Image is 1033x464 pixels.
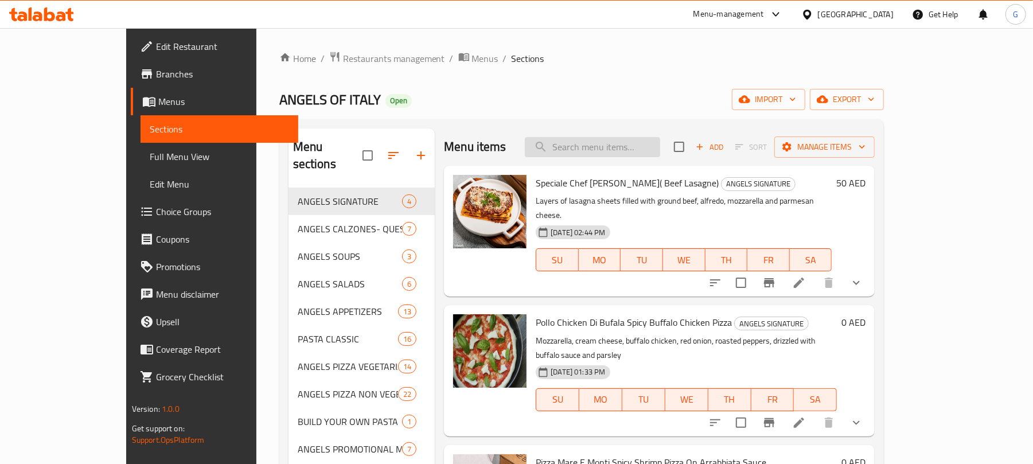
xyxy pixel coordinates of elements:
[622,388,665,411] button: TU
[729,271,753,295] span: Select to update
[156,260,290,274] span: Promotions
[751,388,794,411] button: FR
[156,205,290,219] span: Choice Groups
[849,276,863,290] svg: Show Choices
[625,252,658,268] span: TU
[503,52,507,65] li: /
[536,388,579,411] button: SU
[131,198,299,225] a: Choice Groups
[289,188,435,215] div: ANGELS SIGNATURE4
[722,177,795,190] span: ANGELS SIGNATURE
[298,442,403,456] div: ANGELS PROMOTIONAL MEALS
[843,409,870,436] button: show more
[289,408,435,435] div: BUILD YOUR OWN PASTA1
[790,248,832,271] button: SA
[385,94,412,108] div: Open
[289,353,435,380] div: ANGELS PIZZA VEGETARIAN ITALIANA CLASSIC14
[156,40,290,53] span: Edit Restaurant
[450,52,454,65] li: /
[131,280,299,308] a: Menu disclaimer
[289,325,435,353] div: PASTA CLASSIC16
[298,277,403,291] span: ANGELS SALADS
[819,92,875,107] span: export
[747,248,790,271] button: FR
[701,269,729,297] button: sort-choices
[663,248,705,271] button: WE
[546,366,610,377] span: [DATE] 01:33 PM
[512,52,544,65] span: Sections
[729,411,753,435] span: Select to update
[403,196,416,207] span: 4
[407,142,435,169] button: Add section
[783,140,866,154] span: Manage items
[752,252,785,268] span: FR
[156,287,290,301] span: Menu disclaimer
[841,314,866,330] h6: 0 AED
[398,305,416,318] div: items
[667,135,691,159] span: Select section
[444,138,506,155] h2: Menu items
[343,52,445,65] span: Restaurants management
[131,225,299,253] a: Coupons
[627,391,661,408] span: TU
[705,248,748,271] button: TH
[621,248,663,271] button: TU
[541,252,574,268] span: SU
[536,174,719,192] span: Speciale Chef [PERSON_NAME]( Beef Lasagne)
[298,194,403,208] span: ANGELS SIGNATURE
[293,138,363,173] h2: Menu sections
[156,370,290,384] span: Grocery Checklist
[403,444,416,455] span: 7
[141,170,299,198] a: Edit Menu
[732,89,805,110] button: import
[708,388,751,411] button: TH
[156,342,290,356] span: Coverage Report
[668,252,701,268] span: WE
[156,67,290,81] span: Branches
[735,317,808,330] span: ANGELS SIGNATURE
[131,60,299,88] a: Branches
[385,96,412,106] span: Open
[710,252,743,268] span: TH
[289,243,435,270] div: ANGELS SOUPS3
[289,270,435,298] div: ANGELS SALADS6
[579,248,621,271] button: MO
[131,33,299,60] a: Edit Restaurant
[402,222,416,236] div: items
[131,308,299,336] a: Upsell
[298,249,403,263] span: ANGELS SOUPS
[398,387,416,401] div: items
[356,143,380,167] span: Select all sections
[815,409,843,436] button: delete
[298,305,398,318] span: ANGELS APPETIZERS
[399,389,416,400] span: 22
[815,269,843,297] button: delete
[792,276,806,290] a: Edit menu item
[721,177,796,191] div: ANGELS SIGNATURE
[701,409,729,436] button: sort-choices
[536,314,732,331] span: Pollo Chicken Di Bufala Spicy Buffalo Chicken Pizza
[694,141,725,154] span: Add
[810,89,884,110] button: export
[399,306,416,317] span: 13
[453,314,527,388] img: Pollo Chicken Di Bufala Spicy Buffalo Chicken Pizza
[298,360,398,373] span: ANGELS PIZZA VEGETARIAN ITALIANA CLASSIC
[141,143,299,170] a: Full Menu View
[693,7,764,21] div: Menu-management
[298,222,403,236] span: ANGELS CALZONES- QUESADILAA- NEW
[298,387,398,401] div: ANGELS PIZZA NON VEGETARIAN ITALIANA CLASSIC
[298,415,403,428] span: BUILD YOUR OWN PASTA
[402,442,416,456] div: items
[402,194,416,208] div: items
[536,248,578,271] button: SU
[402,415,416,428] div: items
[472,52,498,65] span: Menus
[734,317,809,330] div: ANGELS SIGNATURE
[1013,8,1018,21] span: G
[536,334,837,362] p: Mozzarella, cream cheese, buffalo chicken, red onion, roasted peppers, drizzled with buffalo sauc...
[398,332,416,346] div: items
